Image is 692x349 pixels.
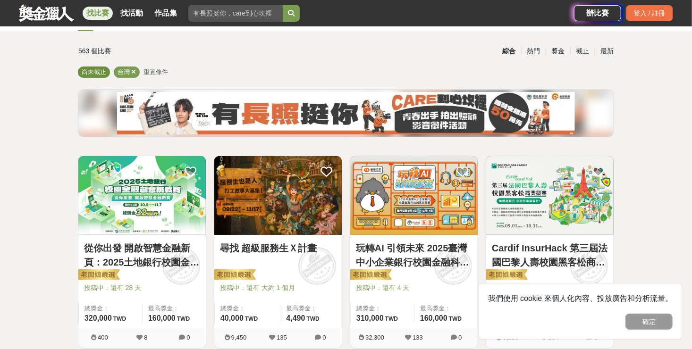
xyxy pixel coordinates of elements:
div: 563 個比賽 [78,43,256,59]
span: 0 [186,334,190,341]
span: 0 [322,334,326,341]
span: 投稿中：還有 大約 1 個月 [220,283,336,293]
a: 找比賽 [83,7,113,20]
img: 老闆娘嚴選 [484,269,528,282]
span: 400 [98,334,108,341]
div: 獎金 [546,43,570,59]
span: 32,300 [365,334,384,341]
a: 辦比賽 [574,5,621,21]
span: 9,550 [503,334,519,341]
span: 投稿中：還有 28 天 [84,283,200,293]
img: Cover Image [486,156,614,235]
img: 老闆娘嚴選 [212,269,256,282]
span: 最高獎金： [420,304,472,313]
span: 0 [594,334,598,341]
a: 找活動 [117,7,147,20]
div: 熱門 [521,43,546,59]
span: 總獎金： [220,304,274,313]
button: 確定 [625,314,673,330]
span: 台灣 [118,68,130,75]
span: 總獎金： [84,304,136,313]
span: 投稿中：還有 4 天 [356,283,472,293]
img: Cover Image [78,156,206,235]
input: 有長照挺你，care到心坎裡！青春出手，拍出照顧 影音徵件活動 [188,5,283,22]
div: 綜合 [497,43,521,59]
span: TWD [449,316,462,322]
span: 310,000 [356,314,384,322]
span: TWD [177,316,190,322]
span: TWD [307,316,320,322]
a: Cardif InsurHack 第三屆法國巴黎人壽校園黑客松商業競賽 [492,241,608,269]
a: 作品集 [151,7,181,20]
a: 玩轉AI 引領未來 2025臺灣中小企業銀行校園金融科技創意挑戰賽 [356,241,472,269]
span: 9,450 [231,334,247,341]
img: Cover Image [214,156,342,235]
span: 8 [144,334,147,341]
span: 重置條件 [143,68,168,75]
span: 104 [549,334,559,341]
img: 老闆娘嚴選 [76,269,120,282]
a: 尋找 超級服務生Ｘ計畫 [220,241,336,255]
span: 4,490 [286,314,305,322]
span: 160,000 [420,314,447,322]
span: 最高獎金： [148,304,200,313]
span: TWD [245,316,258,322]
span: 總獎金： [356,304,408,313]
span: 我們使用 cookie 來個人化內容、投放廣告和分析流量。 [488,294,673,302]
span: 尚未截止 [82,68,106,75]
span: TWD [113,316,126,322]
div: 截止 [570,43,595,59]
span: 320,000 [84,314,112,322]
span: 160,000 [148,314,176,322]
span: TWD [385,316,398,322]
span: 133 [413,334,423,341]
span: 0 [458,334,462,341]
div: 最新 [595,43,619,59]
span: 135 [277,334,287,341]
span: 40,000 [220,314,244,322]
img: f7c855b4-d01c-467d-b383-4c0caabe547d.jpg [117,92,575,134]
div: 登入 / 註冊 [626,5,673,21]
a: 從你出發 開啟智慧金融新頁：2025土地銀行校園金融創意挑戰賽 [84,241,200,269]
img: Cover Image [350,156,478,235]
span: 最高獎金： [286,304,336,313]
img: 老闆娘嚴選 [348,269,392,282]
